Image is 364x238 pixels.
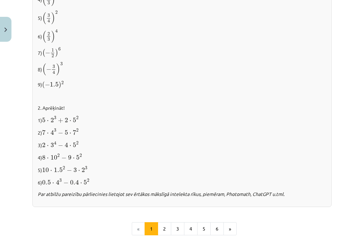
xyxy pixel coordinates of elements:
[42,81,45,89] span: (
[65,142,68,147] span: 4
[53,65,55,68] span: 3
[42,31,46,43] span: (
[50,170,52,172] span: ⋅
[84,180,87,185] span: 5
[48,14,50,17] span: 3
[47,158,49,160] span: ⋅
[38,115,326,124] p: 1)
[54,129,56,132] span: 3
[68,155,71,160] span: 9
[53,70,55,74] span: 4
[58,118,63,123] span: +
[42,168,49,172] span: 10
[38,153,326,161] p: 4)
[65,130,68,135] span: 5
[38,80,326,89] p: 9)
[51,130,54,135] span: 4
[38,165,326,174] p: 5)
[63,180,68,185] span: −
[42,12,46,24] span: (
[87,179,89,182] span: 2
[65,117,68,122] span: 2
[63,166,65,170] span: 2
[42,63,46,75] span: (
[51,143,54,147] span: 3
[73,117,76,122] span: 5
[48,1,50,5] span: 3
[42,155,45,160] span: 8
[80,182,82,184] span: ⋅
[48,19,50,23] span: 4
[59,81,61,89] span: )
[47,133,49,135] span: ⋅
[58,143,63,148] span: −
[42,117,45,122] span: 5
[38,10,326,25] p: 5)
[56,63,60,75] span: )
[47,120,49,122] span: ⋅
[51,31,55,43] span: )
[67,168,72,173] span: −
[56,180,59,185] span: 4
[42,180,51,185] span: 0.5
[55,11,58,14] span: 2
[78,170,80,172] span: ⋅
[197,222,211,236] button: 5
[51,117,54,122] span: 2
[38,191,284,197] i: Par atbilžu pareizību pārliecinies lietojot sev ērtākos mākslīgā intelekta rīkus, piemēram, Photo...
[38,62,326,76] p: 8)
[73,158,75,160] span: ⋅
[69,145,71,147] span: ⋅
[85,166,87,170] span: 3
[45,82,50,87] span: −
[54,116,56,120] span: 3
[55,49,58,57] span: )
[76,116,79,120] span: 2
[73,143,76,147] span: 5
[48,38,50,41] span: 3
[80,154,82,157] span: 2
[59,179,62,182] span: 3
[73,130,76,135] span: 7
[223,222,237,236] button: »
[52,54,54,58] span: 2
[69,133,71,135] span: ⋅
[42,130,45,135] span: 7
[51,155,57,160] span: 10
[171,222,184,236] button: 3
[57,154,60,157] span: 2
[54,168,63,172] span: 1.5
[184,222,198,236] button: 4
[70,180,79,185] span: 0.4
[60,62,63,66] span: 3
[38,29,326,43] p: 6)
[145,222,158,236] button: 1
[54,141,56,145] span: 4
[42,49,45,57] span: (
[47,145,49,147] span: ⋅
[61,156,66,160] span: −
[61,81,64,84] span: 2
[210,222,224,236] button: 6
[58,47,61,51] span: 6
[38,47,326,58] p: 7)
[69,120,71,122] span: ⋅
[76,141,79,145] span: 2
[50,82,59,87] span: 1.5
[82,168,85,172] span: 2
[73,168,77,172] span: 3
[48,32,50,36] span: 2
[58,131,63,135] span: −
[38,128,326,136] p: 2)
[52,48,54,52] span: 1
[45,50,50,55] span: −
[32,222,332,236] nav: Page navigation example
[55,29,58,33] span: 4
[42,143,45,147] span: 2
[38,104,326,111] p: 2. Aprēķināt!
[76,155,80,160] span: 5
[51,12,55,24] span: )
[158,222,171,236] button: 2
[52,182,54,184] span: ⋅
[46,67,51,72] span: −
